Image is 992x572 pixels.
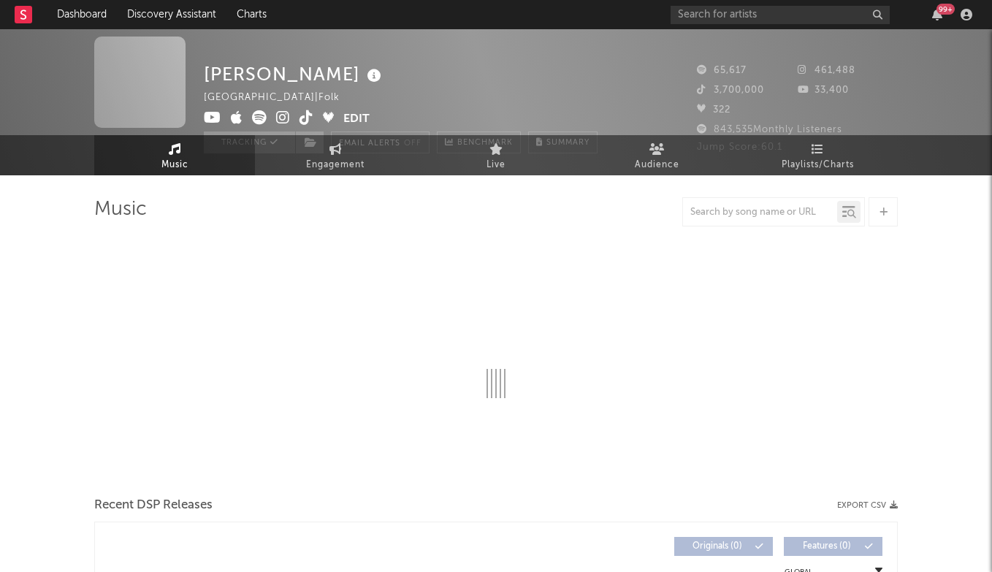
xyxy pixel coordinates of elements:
div: [GEOGRAPHIC_DATA] | Folk [204,89,356,107]
a: Audience [576,135,737,175]
span: 65,617 [697,66,747,75]
div: [PERSON_NAME] [204,62,385,86]
div: 99 + [936,4,955,15]
button: Edit [343,110,370,129]
span: 843,535 Monthly Listeners [697,125,842,134]
button: Export CSV [837,501,898,510]
span: Music [161,156,188,174]
span: Originals ( 0 ) [684,542,751,551]
a: Playlists/Charts [737,135,898,175]
button: Originals(0) [674,537,773,556]
button: Tracking [204,131,295,153]
a: Benchmark [437,131,521,153]
button: Summary [528,131,598,153]
span: Playlists/Charts [782,156,854,174]
span: Audience [635,156,679,174]
span: Features ( 0 ) [793,542,861,551]
span: 33,400 [798,85,849,95]
span: 3,700,000 [697,85,764,95]
span: Live [487,156,505,174]
span: Recent DSP Releases [94,497,213,514]
a: Live [416,135,576,175]
a: Music [94,135,255,175]
a: Engagement [255,135,416,175]
button: 99+ [932,9,942,20]
button: Features(0) [784,537,882,556]
button: Email AlertsOff [331,131,430,153]
input: Search for artists [671,6,890,24]
input: Search by song name or URL [683,207,837,218]
span: 322 [697,105,730,115]
span: 461,488 [798,66,855,75]
span: Engagement [306,156,365,174]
